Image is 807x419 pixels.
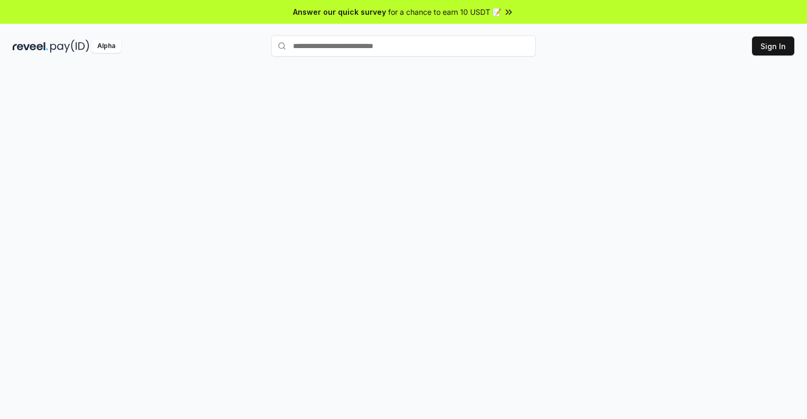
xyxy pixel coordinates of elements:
[13,40,48,53] img: reveel_dark
[293,6,386,17] span: Answer our quick survey
[50,40,89,53] img: pay_id
[752,36,794,55] button: Sign In
[388,6,501,17] span: for a chance to earn 10 USDT 📝
[91,40,121,53] div: Alpha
